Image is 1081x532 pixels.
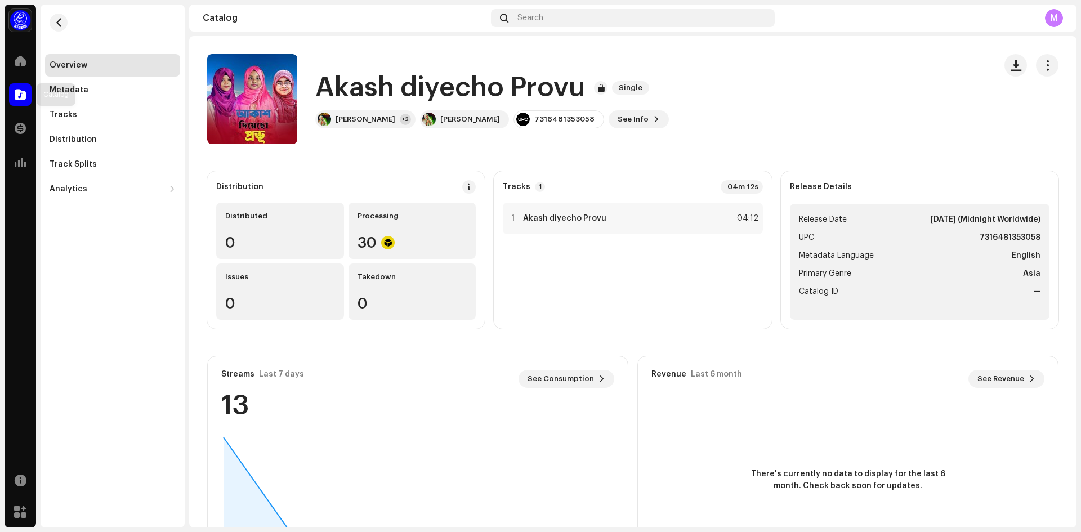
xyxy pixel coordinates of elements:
img: a1dd4b00-069a-4dd5-89ed-38fbdf7e908f [9,9,32,32]
div: Last 7 days [259,370,304,379]
div: M [1045,9,1063,27]
img: f1c8fa25-ebcc-4ecd-80bb-62ab0f212fc0 [422,113,436,126]
strong: English [1012,249,1040,262]
div: Tracks [50,110,77,119]
div: Takedown [358,272,467,281]
re-m-nav-item: Metadata [45,79,180,101]
div: Issues [225,272,335,281]
span: See Info [618,108,649,131]
span: Release Date [799,213,847,226]
re-m-nav-item: Overview [45,54,180,77]
strong: Tracks [503,182,530,191]
div: Distributed [225,212,335,221]
span: Primary Genre [799,267,851,280]
span: Metadata Language [799,249,874,262]
div: Analytics [50,185,87,194]
div: Distribution [50,135,97,144]
div: Metadata [50,86,88,95]
div: Track Splits [50,160,97,169]
span: Single [612,81,649,95]
p-badge: 1 [535,182,545,192]
button: See Consumption [519,370,614,388]
span: See Revenue [977,368,1024,390]
strong: Asia [1023,267,1040,280]
div: Streams [221,370,254,379]
img: 2255aa8c-4614-4e4a-beb2-f3d0868c6826 [318,113,331,126]
re-m-nav-dropdown: Analytics [45,178,180,200]
div: Processing [358,212,467,221]
re-m-nav-item: Track Splits [45,153,180,176]
re-m-nav-item: Distribution [45,128,180,151]
div: Catalog [203,14,486,23]
strong: 7316481353058 [980,231,1040,244]
span: UPC [799,231,814,244]
strong: [DATE] (Midnight Worldwide) [931,213,1040,226]
div: Last 6 month [691,370,742,379]
span: See Consumption [528,368,594,390]
div: 04m 12s [721,180,763,194]
div: Overview [50,61,87,70]
h1: Akash diyecho Provu [315,70,585,106]
span: Search [517,14,543,23]
button: See Info [609,110,669,128]
button: See Revenue [968,370,1044,388]
div: [PERSON_NAME] [440,115,500,124]
span: Catalog ID [799,285,838,298]
div: Revenue [651,370,686,379]
div: Distribution [216,182,263,191]
strong: Akash diyecho Provu [523,214,606,223]
strong: Release Details [790,182,852,191]
strong: — [1033,285,1040,298]
re-m-nav-item: Tracks [45,104,180,126]
div: 04:12 [734,212,758,225]
div: [PERSON_NAME] [336,115,395,124]
div: +2 [400,114,411,125]
span: There's currently no data to display for the last 6 month. Check back soon for updates. [747,468,949,492]
div: 7316481353058 [534,115,595,124]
